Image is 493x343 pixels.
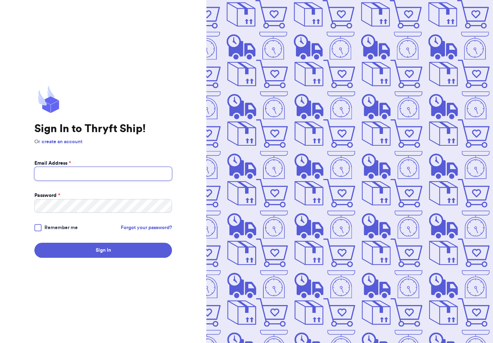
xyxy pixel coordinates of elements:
[34,138,172,145] p: Or
[34,160,71,167] label: Email Address
[34,243,172,258] button: Sign In
[121,224,172,231] a: Forgot your password?
[42,139,82,144] a: create an account
[44,224,78,231] span: Remember me
[34,122,172,135] h1: Sign In to Thryft Ship!
[34,192,60,199] label: Password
